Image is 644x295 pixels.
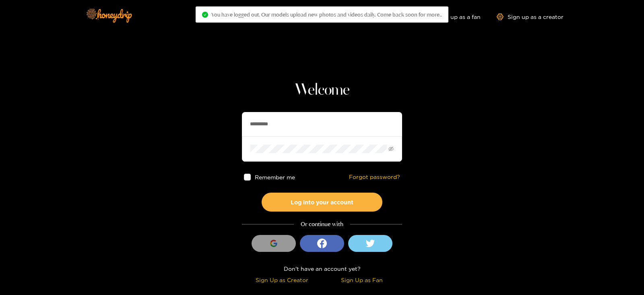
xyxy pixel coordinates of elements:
[242,220,402,229] div: Or continue with
[425,13,481,20] a: Sign up as a fan
[244,275,320,285] div: Sign Up as Creator
[242,81,402,100] h1: Welcome
[211,11,442,18] span: You have logged out. Our models upload new photos and videos daily. Come back soon for more..
[349,174,400,181] a: Forgot password?
[262,193,382,212] button: Log into your account
[497,13,563,20] a: Sign up as a creator
[388,146,394,152] span: eye-invisible
[255,174,295,180] span: Remember me
[202,12,208,18] span: check-circle
[324,275,400,285] div: Sign Up as Fan
[242,264,402,273] div: Don't have an account yet?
